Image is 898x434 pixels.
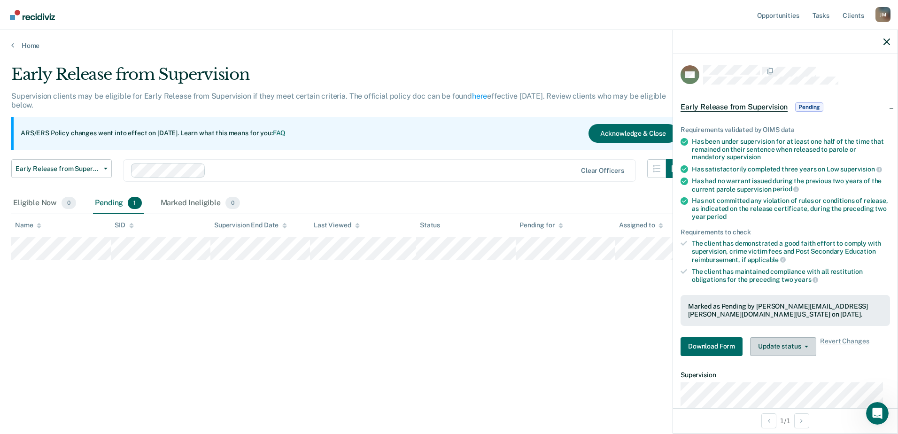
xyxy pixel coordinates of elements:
button: Next Opportunity [794,413,809,428]
div: Pending for [519,221,563,229]
div: 1 / 1 [673,408,898,433]
div: Marked Ineligible [159,193,242,214]
span: 1 [128,197,141,209]
a: Home [11,41,887,50]
div: Last Viewed [314,221,359,229]
div: Has had no warrant issued during the previous two years of the current parole supervision [692,177,890,193]
p: ARS/ERS Policy changes went into effect on [DATE]. Learn what this means for you: [21,129,286,138]
div: The client has demonstrated a good faith effort to comply with supervision, crime victim fees and... [692,240,890,263]
span: period [707,213,726,220]
span: Pending [795,102,823,112]
span: years [794,276,818,283]
div: Eligible Now [11,193,78,214]
button: Download Form [681,337,743,356]
p: Supervision clients may be eligible for Early Release from Supervision if they meet certain crite... [11,92,666,109]
button: Update status [750,337,816,356]
span: Early Release from Supervision [15,165,100,173]
div: Assigned to [619,221,663,229]
div: SID [115,221,134,229]
div: Marked as Pending by [PERSON_NAME][EMAIL_ADDRESS][PERSON_NAME][DOMAIN_NAME][US_STATE] on [DATE]. [688,302,883,318]
span: period [773,185,799,193]
span: supervision [840,165,882,173]
div: Has been under supervision for at least one half of the time that remained on their sentence when... [692,138,890,161]
span: Early Release from Supervision [681,102,788,112]
span: applicable [748,256,786,263]
div: Has not committed any violation of rules or conditions of release, as indicated on the release ce... [692,197,890,220]
div: Clear officers [581,167,624,175]
button: Acknowledge & Close [588,124,678,143]
span: Revert Changes [820,337,869,356]
div: Has satisfactorily completed three years on Low [692,165,890,173]
iframe: Intercom live chat [866,402,889,425]
a: Navigate to form link [681,337,746,356]
button: Previous Opportunity [761,413,776,428]
div: Early Release from Supervision [11,65,685,92]
div: J M [875,7,890,22]
div: The client has maintained compliance with all restitution obligations for the preceding two [692,268,890,284]
div: Status [420,221,440,229]
span: supervision [727,153,761,161]
div: Supervision End Date [214,221,287,229]
div: Pending [93,193,143,214]
div: Early Release from SupervisionPending [673,92,898,122]
img: Recidiviz [10,10,55,20]
div: Name [15,221,41,229]
a: FAQ [273,129,286,137]
a: here [472,92,487,101]
div: Requirements to check [681,228,890,236]
dt: Supervision [681,371,890,379]
span: 0 [225,197,240,209]
button: Profile dropdown button [875,7,890,22]
div: Requirements validated by OIMS data [681,126,890,134]
span: 0 [62,197,76,209]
